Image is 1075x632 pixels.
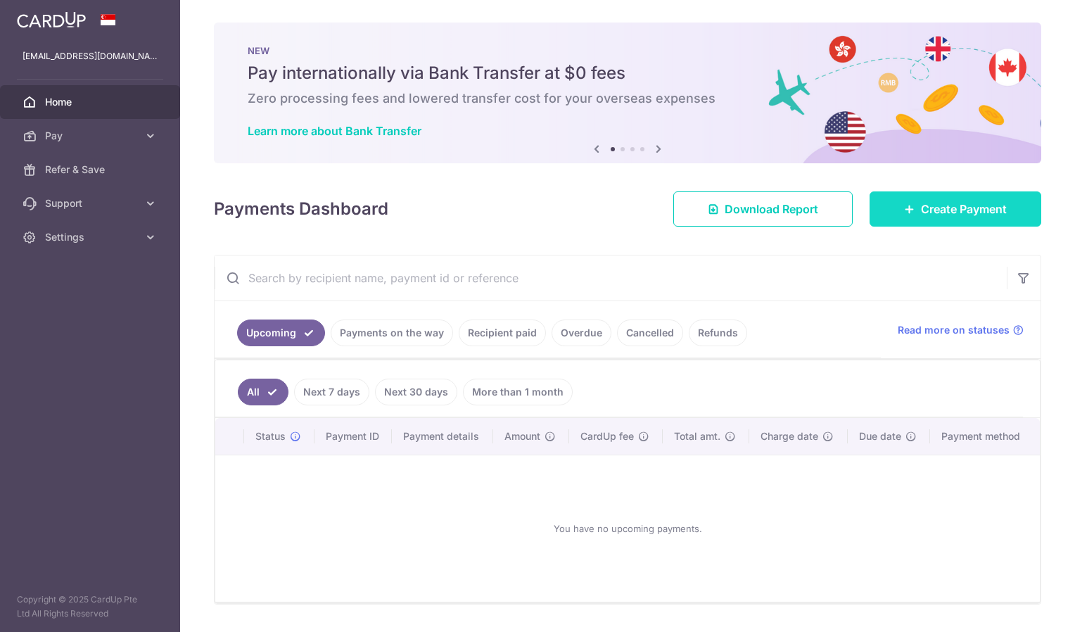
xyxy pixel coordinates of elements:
p: NEW [248,45,1007,56]
a: Payments on the way [331,320,453,346]
img: Bank transfer banner [214,23,1041,163]
a: More than 1 month [463,379,573,405]
a: Upcoming [237,320,325,346]
span: Status [255,429,286,443]
a: Create Payment [870,191,1041,227]
span: Total amt. [674,429,720,443]
span: Support [45,196,138,210]
p: [EMAIL_ADDRESS][DOMAIN_NAME] [23,49,158,63]
h5: Pay internationally via Bank Transfer at $0 fees [248,62,1007,84]
span: Settings [45,230,138,244]
a: Overdue [552,320,611,346]
span: Due date [859,429,901,443]
div: You have no upcoming payments. [232,467,1023,590]
a: All [238,379,288,405]
span: Create Payment [921,201,1007,217]
img: CardUp [17,11,86,28]
a: Read more on statuses [898,323,1024,337]
th: Payment ID [314,418,393,455]
span: Refer & Save [45,163,138,177]
span: Home [45,95,138,109]
span: Pay [45,129,138,143]
span: Amount [504,429,540,443]
a: Learn more about Bank Transfer [248,124,421,138]
a: Cancelled [617,320,683,346]
h4: Payments Dashboard [214,196,388,222]
h6: Zero processing fees and lowered transfer cost for your overseas expenses [248,90,1007,107]
span: Read more on statuses [898,323,1010,337]
th: Payment details [392,418,493,455]
a: Download Report [673,191,853,227]
a: Recipient paid [459,320,546,346]
span: Charge date [761,429,818,443]
a: Next 7 days [294,379,369,405]
span: CardUp fee [580,429,634,443]
input: Search by recipient name, payment id or reference [215,255,1007,301]
span: Download Report [725,201,818,217]
a: Next 30 days [375,379,457,405]
a: Refunds [689,320,747,346]
th: Payment method [930,418,1040,455]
